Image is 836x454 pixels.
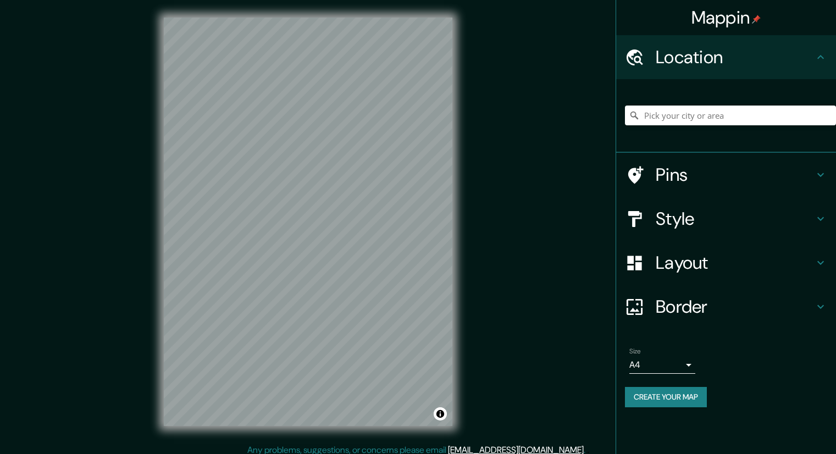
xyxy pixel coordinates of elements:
[434,407,447,420] button: Toggle attribution
[629,356,695,374] div: A4
[616,35,836,79] div: Location
[625,106,836,125] input: Pick your city or area
[656,164,814,186] h4: Pins
[164,18,452,426] canvas: Map
[656,252,814,274] h4: Layout
[656,296,814,318] h4: Border
[625,387,707,407] button: Create your map
[656,208,814,230] h4: Style
[752,15,761,24] img: pin-icon.png
[616,241,836,285] div: Layout
[691,7,761,29] h4: Mappin
[616,197,836,241] div: Style
[616,285,836,329] div: Border
[629,347,641,356] label: Size
[616,153,836,197] div: Pins
[656,46,814,68] h4: Location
